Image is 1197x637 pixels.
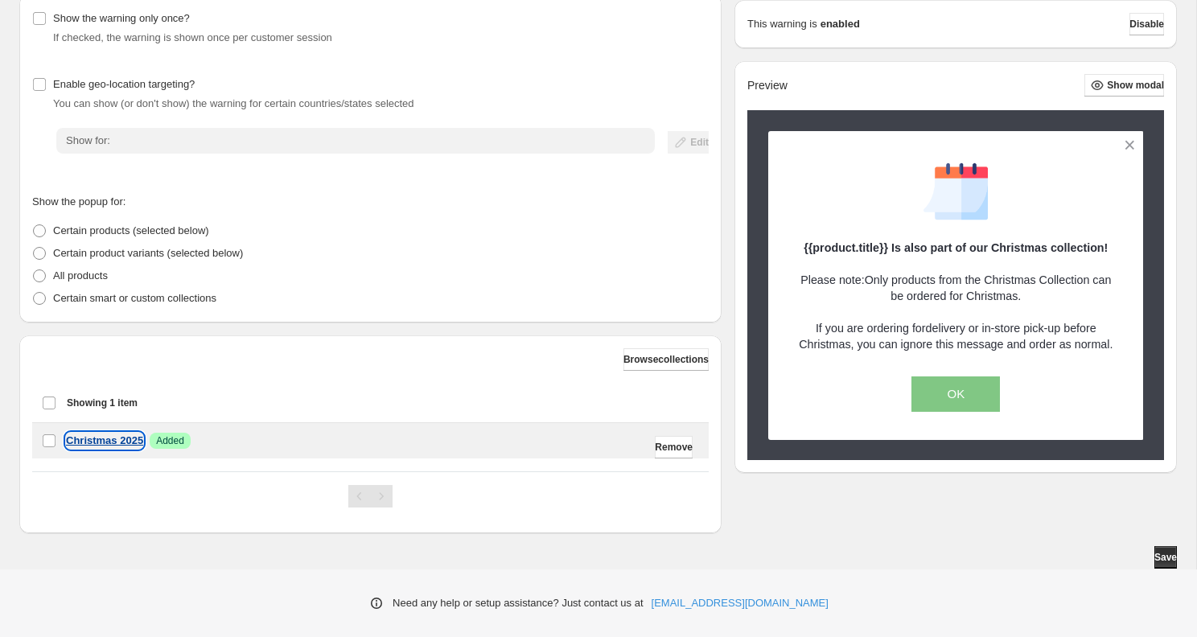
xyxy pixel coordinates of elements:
[1129,13,1164,35] button: Disable
[623,348,709,371] button: Browsecollections
[1154,551,1177,564] span: Save
[53,268,108,284] p: All products
[747,16,817,32] p: This warning is
[655,441,693,454] span: Remove
[911,376,1000,412] button: OK
[804,241,1108,254] strong: {{product.title}} Is also part of our Christmas collection!
[67,397,138,409] span: Showing 1 item
[1129,18,1164,31] span: Disable
[865,273,1112,302] span: Only products from the Christmas Collection can be ordered for Christmas.
[800,273,865,286] span: Please note:
[53,224,209,236] span: Certain products (selected below)
[348,485,393,508] nav: Pagination
[821,16,860,32] strong: enabled
[53,12,190,24] span: Show the warning only once?
[66,433,143,449] a: Christmas 2025
[1154,546,1177,569] button: Save
[1107,79,1164,92] span: Show modal
[655,436,693,458] button: Remove
[32,195,125,208] span: Show the popup for:
[53,78,195,90] span: Enable geo-location targeting?
[53,97,414,109] span: You can show (or don't show) the warning for certain countries/states selected
[816,322,926,335] span: If you are ordering for
[851,338,1113,351] span: , you can ignore this message and order as normal.
[53,31,332,43] span: If checked, the warning is shown once per customer session
[747,79,788,92] h2: Preview
[66,134,110,146] span: Show for:
[652,595,829,611] a: [EMAIL_ADDRESS][DOMAIN_NAME]
[156,434,184,447] span: Added
[623,353,709,366] span: Browse collections
[799,322,1096,351] span: delivery or in-store pick-up before Christmas
[1084,74,1164,97] button: Show modal
[53,290,216,306] p: Certain smart or custom collections
[53,247,243,259] span: Certain product variants (selected below)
